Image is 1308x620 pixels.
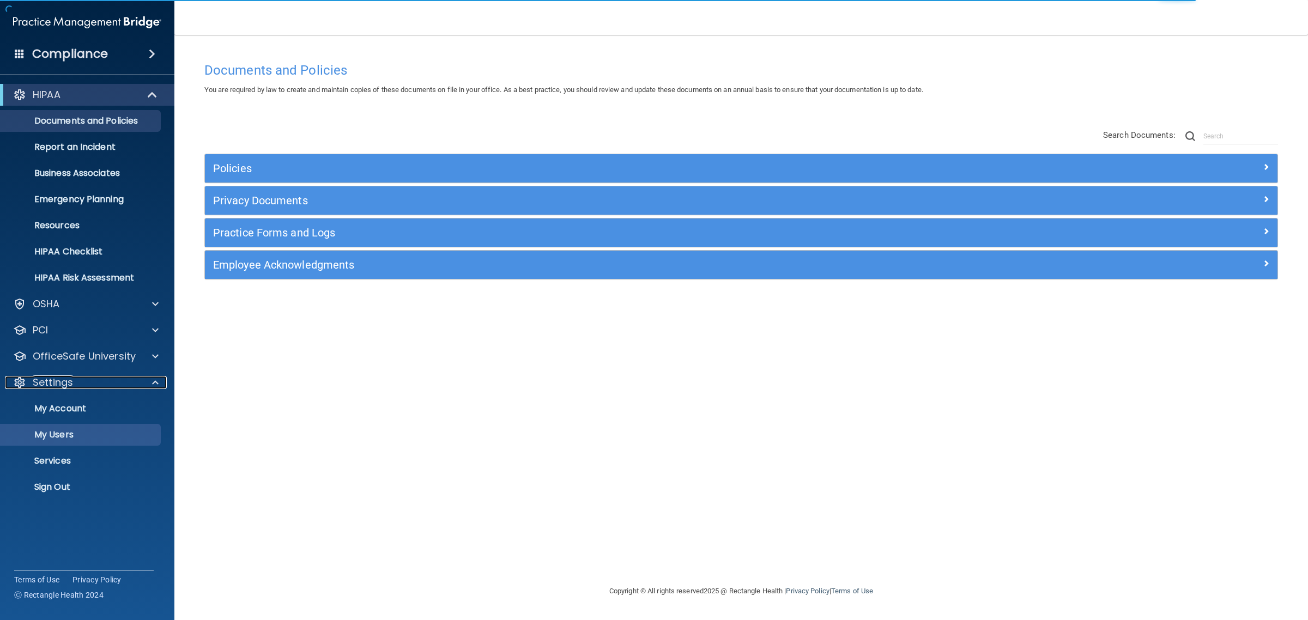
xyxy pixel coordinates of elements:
[33,376,73,389] p: Settings
[13,88,158,101] a: HIPAA
[7,482,156,493] p: Sign Out
[33,350,136,363] p: OfficeSafe University
[1203,128,1278,144] input: Search
[13,324,159,337] a: PCI
[213,192,1269,209] a: Privacy Documents
[7,220,156,231] p: Resources
[213,160,1269,177] a: Policies
[72,574,122,585] a: Privacy Policy
[213,162,1001,174] h5: Policies
[831,587,873,595] a: Terms of Use
[1185,131,1195,141] img: ic-search.3b580494.png
[204,86,923,94] span: You are required by law to create and maintain copies of these documents on file in your office. ...
[7,194,156,205] p: Emergency Planning
[1103,130,1176,140] span: Search Documents:
[213,259,1001,271] h5: Employee Acknowledgments
[32,46,108,62] h4: Compliance
[33,88,60,101] p: HIPAA
[33,297,60,311] p: OSHA
[542,574,940,609] div: Copyright © All rights reserved 2025 @ Rectangle Health | |
[13,297,159,311] a: OSHA
[7,403,156,414] p: My Account
[14,589,104,600] span: Ⓒ Rectangle Health 2024
[7,116,156,126] p: Documents and Policies
[7,272,156,283] p: HIPAA Risk Assessment
[213,256,1269,273] a: Employee Acknowledgments
[13,376,159,389] a: Settings
[13,350,159,363] a: OfficeSafe University
[213,224,1269,241] a: Practice Forms and Logs
[7,142,156,153] p: Report an Incident
[7,168,156,179] p: Business Associates
[204,63,1278,77] h4: Documents and Policies
[33,324,48,337] p: PCI
[786,587,829,595] a: Privacy Policy
[14,574,59,585] a: Terms of Use
[7,455,156,466] p: Services
[213,194,1001,206] h5: Privacy Documents
[7,246,156,257] p: HIPAA Checklist
[13,11,161,33] img: PMB logo
[7,429,156,440] p: My Users
[213,227,1001,239] h5: Practice Forms and Logs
